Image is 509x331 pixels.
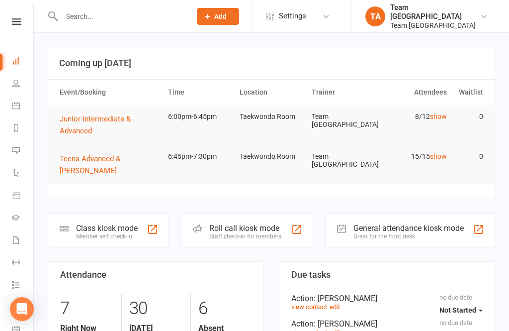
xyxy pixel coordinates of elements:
th: Trainer [307,80,379,105]
td: 6:45pm-7:30pm [164,145,236,168]
div: Team [GEOGRAPHIC_DATA] [390,3,480,21]
a: People [12,73,34,96]
div: Action [291,294,483,303]
th: Waitlist [451,80,487,105]
a: show [430,112,447,120]
h3: Due tasks [291,270,483,280]
a: view contact [291,303,327,311]
span: : [PERSON_NAME] [314,294,377,303]
h3: Coming up [DATE] [59,58,484,68]
button: Junior Intermediate & Advanced [60,113,159,137]
span: Settings [279,5,306,27]
td: Taekwondo Room [235,105,307,128]
div: General attendance kiosk mode [353,223,464,233]
span: Teens Advanced & [PERSON_NAME] [60,154,120,175]
button: Teens Advanced & [PERSON_NAME] [60,153,159,177]
h3: Attendance [60,270,252,280]
a: Product Sales [12,185,34,208]
a: edit [330,303,340,311]
div: TA [365,6,385,26]
div: Action [291,319,483,329]
a: Calendar [12,96,34,118]
div: Member self check-in [76,233,138,240]
span: Junior Intermediate & Advanced [60,114,131,135]
th: Location [235,80,307,105]
td: 6:00pm-6:45pm [164,105,236,128]
input: Search... [59,9,184,23]
th: Attendees [379,80,451,105]
td: 0 [451,105,487,128]
th: Event/Booking [55,80,164,105]
td: Taekwondo Room [235,145,307,168]
td: Team [GEOGRAPHIC_DATA] [307,145,379,176]
td: 0 [451,145,487,168]
span: : [PERSON_NAME] [314,319,377,329]
div: Roll call kiosk mode [209,223,281,233]
div: Class kiosk mode [76,223,138,233]
th: Time [164,80,236,105]
button: Add [197,8,239,25]
button: Not Started [439,301,483,319]
div: 6 [198,294,252,324]
td: 8/12 [379,105,451,128]
a: Dashboard [12,51,34,73]
div: 30 [129,294,182,324]
div: Open Intercom Messenger [10,297,34,321]
td: Team [GEOGRAPHIC_DATA] [307,105,379,136]
a: Reports [12,118,34,140]
div: 7 [60,294,114,324]
td: 15/15 [379,145,451,168]
span: Add [214,12,227,20]
div: Team [GEOGRAPHIC_DATA] [390,21,480,30]
a: show [430,152,447,160]
div: Staff check-in for members [209,233,281,240]
span: Not Started [439,306,476,314]
div: Great for the front desk [353,233,464,240]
